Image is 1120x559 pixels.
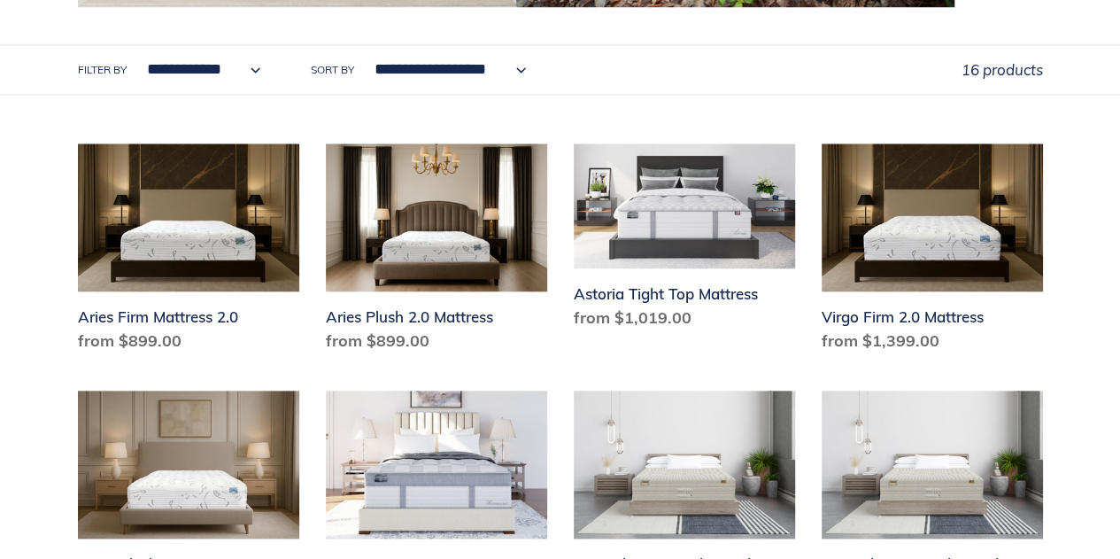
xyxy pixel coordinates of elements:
label: Sort by [311,62,354,78]
a: Astoria Tight Top Mattress [574,144,795,337]
label: Filter by [78,62,127,78]
span: 16 products [962,60,1043,79]
a: Virgo Firm 2.0 Mattress [822,144,1043,360]
a: Aries Firm Mattress 2.0 [78,144,299,360]
a: Aries Plush 2.0 Mattress [326,144,547,360]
